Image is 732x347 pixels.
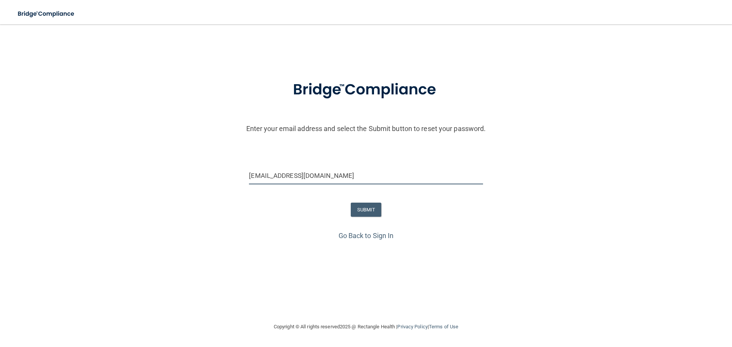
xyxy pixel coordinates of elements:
button: SUBMIT [351,203,382,217]
a: Privacy Policy [397,324,427,329]
a: Terms of Use [429,324,458,329]
img: bridge_compliance_login_screen.278c3ca4.svg [11,6,82,22]
a: Go Back to Sign In [339,232,394,240]
img: bridge_compliance_login_screen.278c3ca4.svg [277,70,455,110]
input: Email [249,167,483,184]
div: Copyright © All rights reserved 2025 @ Rectangle Health | | [227,315,505,339]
